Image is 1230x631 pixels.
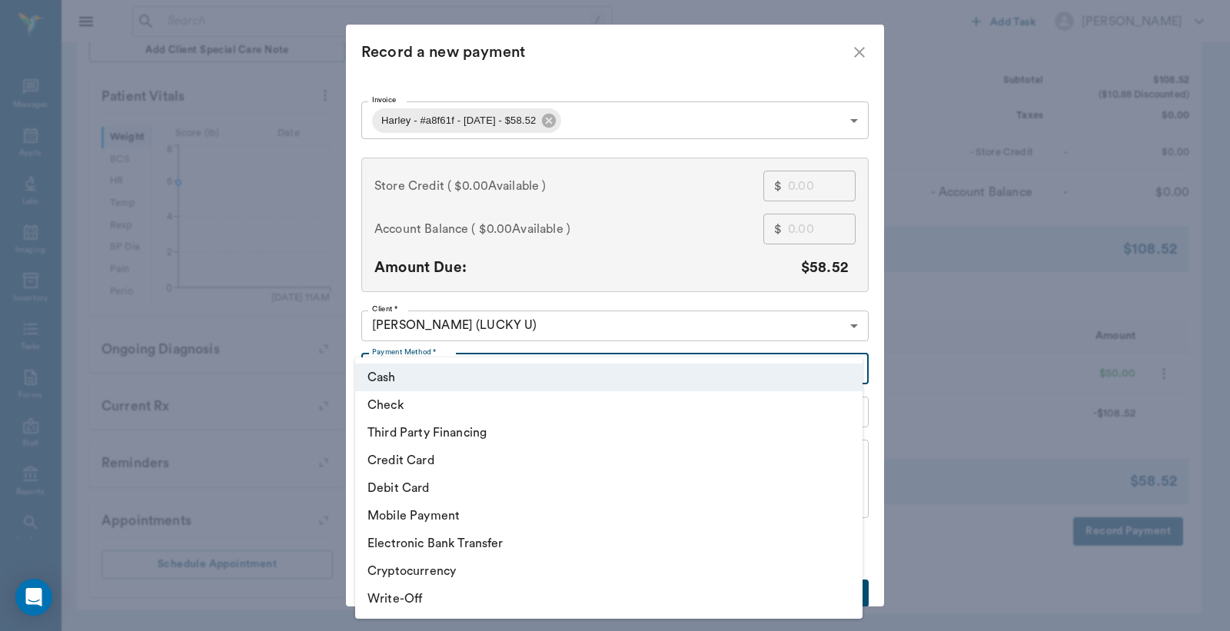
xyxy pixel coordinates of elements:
[15,579,52,616] div: Open Intercom Messenger
[355,502,863,530] li: Mobile Payment
[355,557,863,585] li: Cryptocurrency
[355,474,863,502] li: Debit Card
[355,364,863,391] li: Cash
[355,391,863,419] li: Check
[355,530,863,557] li: Electronic Bank Transfer
[355,419,863,447] li: Third Party Financing
[355,447,863,474] li: Credit Card
[355,585,863,613] li: Write-Off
